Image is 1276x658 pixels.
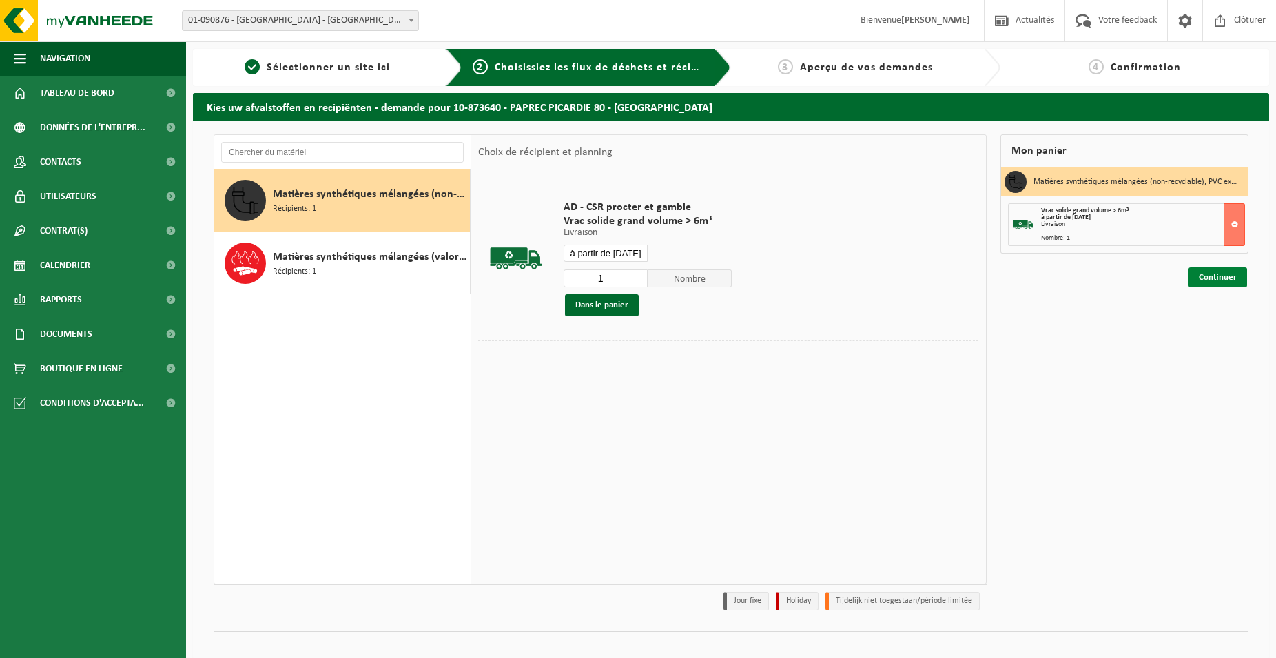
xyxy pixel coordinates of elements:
span: Navigation [40,41,90,76]
span: Documents [40,317,92,351]
span: Récipients: 1 [273,265,316,278]
span: Vrac solide grand volume > 6m³ [1041,207,1129,214]
p: Livraison [564,228,732,238]
span: Récipients: 1 [273,203,316,216]
input: Sélectionnez date [564,245,648,262]
div: Livraison [1041,221,1245,228]
button: Dans le panier [565,294,639,316]
span: AD - CSR procter et gamble [564,201,732,214]
span: Tableau de bord [40,76,114,110]
h2: Kies uw afvalstoffen en recipiënten - demande pour 10-873640 - PAPREC PICARDIE 80 - [GEOGRAPHIC_D... [193,93,1269,120]
span: 01-090876 - PAPREC NORD NORMANDIE - LA COURNEUVE [182,10,419,31]
span: 2 [473,59,488,74]
span: Confirmation [1111,62,1181,73]
a: Continuer [1188,267,1247,287]
h3: Matières synthétiques mélangées (non-recyclable), PVC exclus [1033,171,1238,193]
span: Choisissiez les flux de déchets et récipients [495,62,724,73]
span: 4 [1089,59,1104,74]
span: Nombre [648,269,732,287]
span: Aperçu de vos demandes [800,62,933,73]
span: 01-090876 - PAPREC NORD NORMANDIE - LA COURNEUVE [183,11,418,30]
strong: à partir de [DATE] [1041,214,1091,221]
div: Choix de récipient et planning [471,135,619,169]
strong: [PERSON_NAME] [901,15,970,25]
a: 1Sélectionner un site ici [200,59,435,76]
span: Matières synthétiques mélangées (non-recyclable), PVC exclus [273,186,466,203]
button: Matières synthétiques mélangées (non-recyclable), PVC exclus Récipients: 1 [214,169,471,232]
span: Rapports [40,282,82,317]
span: Conditions d'accepta... [40,386,144,420]
span: Contacts [40,145,81,179]
span: Contrat(s) [40,214,88,248]
span: Boutique en ligne [40,351,123,386]
button: Matières synthétiques mélangées (valorisables), PVC exclus Récipients: 1 [214,232,471,294]
li: Tijdelijk niet toegestaan/période limitée [825,592,980,610]
li: Jour fixe [723,592,769,610]
li: Holiday [776,592,819,610]
span: 3 [778,59,793,74]
input: Chercher du matériel [221,142,464,163]
span: Vrac solide grand volume > 6m³ [564,214,732,228]
span: Utilisateurs [40,179,96,214]
span: Données de l'entrepr... [40,110,145,145]
span: Sélectionner un site ici [267,62,390,73]
span: Calendrier [40,248,90,282]
span: 1 [245,59,260,74]
span: Matières synthétiques mélangées (valorisables), PVC exclus [273,249,466,265]
div: Nombre: 1 [1041,235,1245,242]
div: Mon panier [1000,134,1249,167]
